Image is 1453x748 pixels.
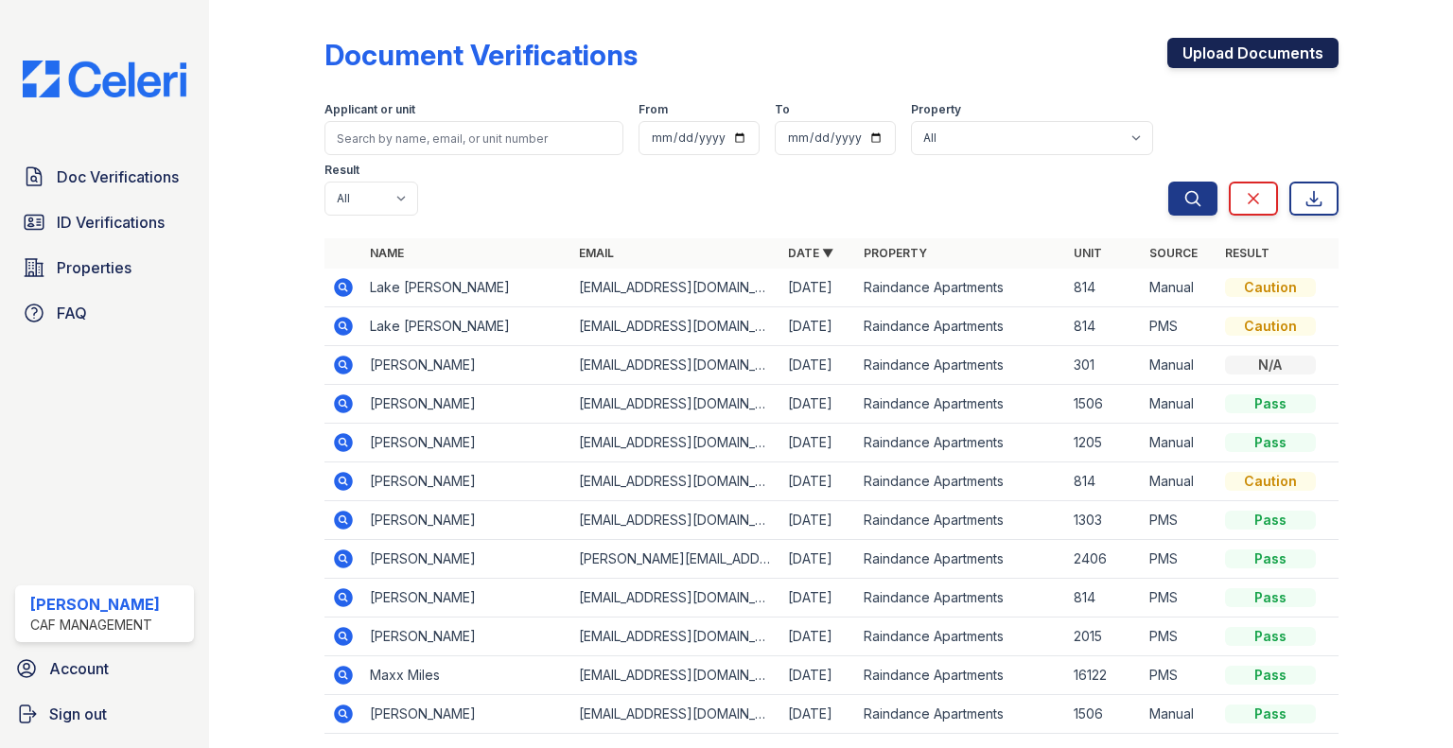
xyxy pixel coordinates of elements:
td: Raindance Apartments [856,346,1065,385]
td: [PERSON_NAME] [362,501,571,540]
td: Lake [PERSON_NAME] [362,307,571,346]
td: [EMAIL_ADDRESS][DOMAIN_NAME] [571,695,780,734]
td: PMS [1142,579,1217,618]
a: Email [579,246,614,260]
td: [DATE] [780,618,856,656]
td: [EMAIL_ADDRESS][DOMAIN_NAME] [571,462,780,501]
td: [EMAIL_ADDRESS][DOMAIN_NAME] [571,618,780,656]
td: [PERSON_NAME] [362,462,571,501]
td: [EMAIL_ADDRESS][DOMAIN_NAME] [571,346,780,385]
td: [DATE] [780,269,856,307]
td: [DATE] [780,501,856,540]
span: Sign out [49,703,107,725]
td: 301 [1066,346,1142,385]
div: Pass [1225,588,1316,607]
td: [DATE] [780,307,856,346]
td: Manual [1142,346,1217,385]
td: 16122 [1066,656,1142,695]
a: Account [8,650,201,687]
td: 814 [1066,579,1142,618]
td: [DATE] [780,424,856,462]
td: [PERSON_NAME] [362,346,571,385]
td: 1205 [1066,424,1142,462]
input: Search by name, email, or unit number [324,121,623,155]
div: Pass [1225,549,1316,568]
td: [EMAIL_ADDRESS][DOMAIN_NAME] [571,269,780,307]
td: PMS [1142,540,1217,579]
td: 814 [1066,269,1142,307]
td: [EMAIL_ADDRESS][DOMAIN_NAME] [571,424,780,462]
td: 814 [1066,462,1142,501]
label: To [775,102,790,117]
td: [PERSON_NAME] [362,540,571,579]
td: Raindance Apartments [856,385,1065,424]
td: Raindance Apartments [856,269,1065,307]
td: Manual [1142,695,1217,734]
a: Result [1225,246,1269,260]
div: Pass [1225,433,1316,452]
span: FAQ [57,302,87,324]
td: [DATE] [780,462,856,501]
td: Manual [1142,424,1217,462]
td: 814 [1066,307,1142,346]
div: Pass [1225,705,1316,723]
span: ID Verifications [57,211,165,234]
td: [EMAIL_ADDRESS][DOMAIN_NAME] [571,579,780,618]
td: Raindance Apartments [856,307,1065,346]
td: PMS [1142,501,1217,540]
td: 2406 [1066,540,1142,579]
span: Properties [57,256,131,279]
td: 1303 [1066,501,1142,540]
a: Unit [1074,246,1102,260]
td: [DATE] [780,540,856,579]
a: FAQ [15,294,194,332]
td: [EMAIL_ADDRESS][DOMAIN_NAME] [571,307,780,346]
td: 1506 [1066,385,1142,424]
div: Document Verifications [324,38,638,72]
td: Raindance Apartments [856,462,1065,501]
td: [DATE] [780,695,856,734]
img: CE_Logo_Blue-a8612792a0a2168367f1c8372b55b34899dd931a85d93a1a3d3e32e68fde9ad4.png [8,61,201,97]
td: [DATE] [780,656,856,695]
label: Result [324,163,359,178]
td: 2015 [1066,618,1142,656]
td: Lake [PERSON_NAME] [362,269,571,307]
td: [EMAIL_ADDRESS][DOMAIN_NAME] [571,385,780,424]
td: [PERSON_NAME] [362,579,571,618]
div: N/A [1225,356,1316,374]
td: Raindance Apartments [856,695,1065,734]
td: [PERSON_NAME] [362,695,571,734]
td: Raindance Apartments [856,618,1065,656]
a: Name [370,246,404,260]
div: CAF Management [30,616,160,635]
div: Pass [1225,666,1316,685]
div: Caution [1225,317,1316,336]
td: PMS [1142,307,1217,346]
a: Doc Verifications [15,158,194,196]
td: 1506 [1066,695,1142,734]
div: Pass [1225,394,1316,413]
td: [EMAIL_ADDRESS][DOMAIN_NAME] [571,656,780,695]
td: Raindance Apartments [856,579,1065,618]
span: Doc Verifications [57,165,179,188]
a: Properties [15,249,194,287]
div: Caution [1225,472,1316,491]
td: Raindance Apartments [856,424,1065,462]
a: Sign out [8,695,201,733]
td: PMS [1142,656,1217,695]
td: Maxx Miles [362,656,571,695]
td: [DATE] [780,385,856,424]
td: PMS [1142,618,1217,656]
a: Property [864,246,927,260]
td: Raindance Apartments [856,501,1065,540]
a: Upload Documents [1167,38,1339,68]
label: From [639,102,668,117]
a: Date ▼ [788,246,833,260]
td: [DATE] [780,579,856,618]
td: [PERSON_NAME] [362,618,571,656]
td: [PERSON_NAME][EMAIL_ADDRESS][DOMAIN_NAME] [571,540,780,579]
td: [DATE] [780,346,856,385]
label: Property [911,102,961,117]
div: Caution [1225,278,1316,297]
